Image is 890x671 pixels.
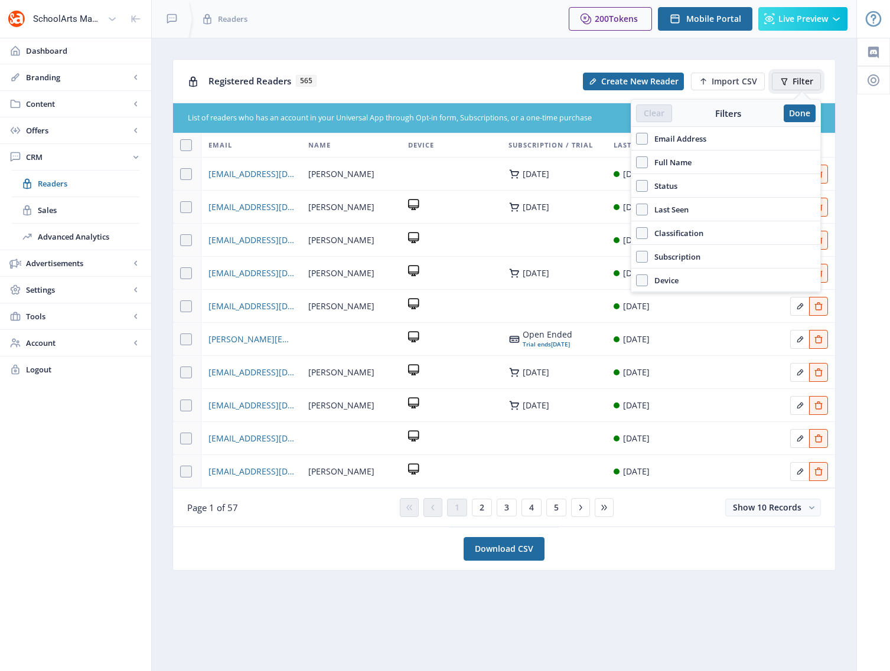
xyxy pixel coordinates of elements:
[504,503,509,512] span: 3
[648,226,703,240] span: Classification
[529,503,534,512] span: 4
[296,75,317,87] span: 565
[464,537,545,561] a: Download CSV
[790,299,809,310] a: Edit page
[725,499,821,516] button: Show 10 Records
[521,499,542,516] button: 4
[523,202,549,212] div: [DATE]
[672,107,784,119] div: Filters
[208,464,294,479] a: [EMAIL_ADDRESS][DOMAIN_NAME]
[809,464,828,476] a: Edit page
[623,299,650,313] div: [DATE]
[38,231,139,243] span: Advanced Analytics
[26,364,142,375] span: Logout
[790,365,809,377] a: Edit page
[38,204,139,216] span: Sales
[648,202,689,217] span: Last Seen
[308,167,374,181] span: [PERSON_NAME]
[523,339,572,349] div: [DATE]
[26,45,142,57] span: Dashboard
[790,464,809,476] a: Edit page
[208,398,294,413] a: [EMAIL_ADDRESS][DOMAIN_NAME]
[308,138,331,152] span: Name
[648,155,692,169] span: Full Name
[26,310,130,322] span: Tools
[523,340,551,348] span: Trial ends
[546,499,566,516] button: 5
[523,368,549,377] div: [DATE]
[648,179,677,193] span: Status
[554,503,559,512] span: 5
[12,224,139,250] a: Advanced Analytics
[809,299,828,310] a: Edit page
[26,98,130,110] span: Content
[576,73,684,90] a: New page
[472,499,492,516] button: 2
[172,59,836,527] app-collection-view: Registered Readers
[308,365,374,379] span: [PERSON_NAME]
[26,125,130,136] span: Offers
[623,200,650,214] div: [DATE]
[809,365,828,377] a: Edit page
[480,503,484,512] span: 2
[26,284,130,296] span: Settings
[809,332,828,343] a: Edit page
[208,233,294,247] a: [EMAIL_ADDRESS][DOMAIN_NAME]
[648,250,700,264] span: Subscription
[686,14,741,24] span: Mobile Portal
[208,200,294,214] a: [EMAIL_ADDRESS][DOMAIN_NAME]
[583,73,684,90] button: Create New Reader
[758,7,847,31] button: Live Preview
[523,269,549,278] div: [DATE]
[208,365,294,379] a: [EMAIL_ADDRESS][DOMAIN_NAME]
[790,431,809,443] a: Edit page
[623,365,650,379] div: [DATE]
[308,299,374,313] span: [PERSON_NAME]
[623,332,650,346] div: [DATE]
[623,233,650,247] div: [DATE]
[569,7,652,31] button: 200Tokens
[455,503,459,512] span: 1
[733,502,801,513] span: Show 10 Records
[308,200,374,214] span: [PERSON_NAME]
[208,332,294,346] a: [PERSON_NAME][EMAIL_ADDRESS][PERSON_NAME][DOMAIN_NAME]
[712,77,757,86] span: Import CSV
[447,499,467,516] button: 1
[26,71,130,83] span: Branding
[12,171,139,197] a: Readers
[784,104,816,122] button: Done
[208,266,294,280] a: [EMAIL_ADDRESS][DOMAIN_NAME]
[208,431,294,446] a: [EMAIL_ADDRESS][DOMAIN_NAME]
[308,266,374,280] span: [PERSON_NAME]
[623,398,650,413] div: [DATE]
[809,398,828,410] a: Edit page
[38,178,139,189] span: Readers
[208,167,294,181] a: [EMAIL_ADDRESS][DOMAIN_NAME]
[609,13,638,24] span: Tokens
[691,73,765,90] button: Import CSV
[623,167,650,181] div: [DATE]
[790,398,809,410] a: Edit page
[308,398,374,413] span: [PERSON_NAME]
[523,169,549,179] div: [DATE]
[26,257,130,269] span: Advertisements
[601,77,679,86] span: Create New Reader
[623,431,650,446] div: [DATE]
[218,13,247,25] span: Readers
[208,299,294,313] span: [EMAIL_ADDRESS][DOMAIN_NAME]
[188,113,750,124] div: List of readers who has an account in your Universal App through Opt-in form, Subscriptions, or a...
[208,138,232,152] span: Email
[26,337,130,349] span: Account
[623,266,650,280] div: [DATE]
[208,75,291,87] span: Registered Readers
[508,138,593,152] span: Subscription / Trial
[623,464,650,479] div: [DATE]
[12,197,139,223] a: Sales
